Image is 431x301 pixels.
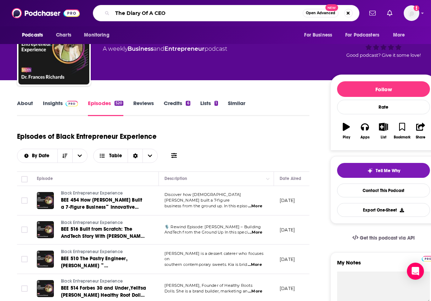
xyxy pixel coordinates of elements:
button: Follow [337,81,430,97]
button: Play [337,118,356,144]
a: InsightsPodchaser Pro [43,100,78,116]
span: Podcasts [22,30,43,40]
div: Play [343,135,350,139]
button: open menu [299,28,341,42]
a: BEE 454 How [PERSON_NAME] Built a 7-Figure Business~ Innovative Thinker [61,197,146,211]
div: Bookmark [394,135,410,139]
button: open menu [388,28,414,42]
button: open menu [79,28,118,42]
button: Choose View [93,149,158,163]
div: Rate [337,100,430,114]
span: AndTech from the Ground Up In this speci [164,230,248,235]
a: Contact This Podcast [337,184,430,197]
a: Business [128,45,153,52]
div: 1 [214,101,218,106]
span: Toggle select row [21,226,28,233]
div: Description [164,174,187,183]
span: Black Entrepreneur Experience [61,279,123,284]
a: Black Entrepreneur Experience [61,220,146,226]
a: Similar [228,100,245,116]
a: BEE 516 Built from Scratch: The AndTech Story With [PERSON_NAME] (Rewind) [61,226,146,240]
div: Date Aired [280,174,301,183]
a: Episodes520 [88,100,123,116]
span: Toggle select row [21,256,28,262]
a: Get this podcast via API [347,229,420,247]
div: Episode [37,174,53,183]
a: Black Entrepreneur Experience [61,190,146,197]
span: Monitoring [84,30,109,40]
h2: Choose List sort [17,149,88,163]
button: tell me why sparkleTell Me Why [337,163,430,178]
span: More [393,30,405,40]
span: Table [109,153,122,158]
span: Charts [56,30,71,40]
p: [DATE] [280,285,295,291]
span: ...More [248,289,262,294]
img: Black Entrepreneur Experience [18,13,89,84]
span: Black Entrepreneur Experience [61,249,123,254]
input: Search podcasts, credits, & more... [112,7,303,19]
span: business from the ground up. In this episo [164,203,247,208]
span: Discover how [DEMOGRAPHIC_DATA][PERSON_NAME] built a 7-figure [164,192,241,203]
div: Apps [360,135,370,139]
button: Bookmark [393,118,411,144]
span: BEE 516 Built from Scratch: The AndTech Story With [PERSON_NAME] (Rewind) [61,226,145,246]
label: My Notes [337,259,430,272]
button: List [374,118,393,144]
div: Open Intercom Messenger [407,263,424,280]
span: Open Advanced [306,11,335,15]
button: Share [412,118,430,144]
a: Credits6 [164,100,190,116]
span: Toggle select row [21,197,28,204]
div: 6 [186,101,190,106]
span: Black Entrepreneur Experience [61,191,123,196]
span: Black Entrepreneur Experience [61,220,123,225]
a: BEE 510 The Pastry Engineer, [PERSON_NAME] ~ [GEOGRAPHIC_DATA] [61,255,146,269]
button: open menu [17,153,57,158]
span: BEE 454 How [PERSON_NAME] Built a 7-Figure Business~ Innovative Thinker [61,197,142,217]
a: Lists1 [200,100,218,116]
img: tell me why sparkle [367,168,373,174]
span: Toggle select row [21,285,28,292]
img: Podchaser Pro [66,101,78,106]
div: Share [416,135,425,139]
span: New [325,4,338,11]
span: Dolls. She is a brand builder, marketing an [164,289,247,294]
svg: Add a profile image [414,5,419,11]
button: Open AdvancedNew [303,9,338,17]
div: 520 [114,101,123,106]
a: Charts [51,28,75,42]
button: Apps [356,118,374,144]
a: Entrepreneur [164,45,205,52]
button: Column Actions [264,175,272,183]
a: Black Entrepreneur Experience [61,249,146,255]
span: ...More [248,203,262,209]
span: [PERSON_NAME], Founder of Healthy Roots [164,283,252,288]
span: ...More [248,262,262,268]
div: Search podcasts, credits, & more... [93,5,359,21]
a: Show notifications dropdown [366,7,379,19]
span: 🎙️ Rewind Episode: [PERSON_NAME] – Building [164,224,261,229]
span: and [153,45,164,52]
span: [PERSON_NAME] is a dessert caterer who focuses on [164,251,263,262]
span: ...More [248,230,262,235]
div: Sort Direction [128,149,142,163]
a: Black Entrepreneur Experience [61,278,146,285]
span: southern contemporary sweets. Kia is brid [164,262,247,267]
button: open menu [17,28,52,42]
button: Sort Direction [57,149,72,163]
span: For Podcasters [345,30,379,40]
span: Get this podcast via API [360,235,415,241]
p: [DATE] [280,197,295,203]
a: Reviews [133,100,154,116]
span: Logged in as laprteam [404,5,419,21]
span: Good podcast? Give it some love! [346,53,421,58]
button: Show profile menu [404,5,419,21]
span: BEE 510 The Pastry Engineer, [PERSON_NAME] ~ [GEOGRAPHIC_DATA] [61,256,128,276]
a: Podchaser - Follow, Share and Rate Podcasts [12,6,80,20]
img: User Profile [404,5,419,21]
a: Show notifications dropdown [384,7,395,19]
h1: Episodes of Black Entrepreneur Experience [17,132,157,141]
